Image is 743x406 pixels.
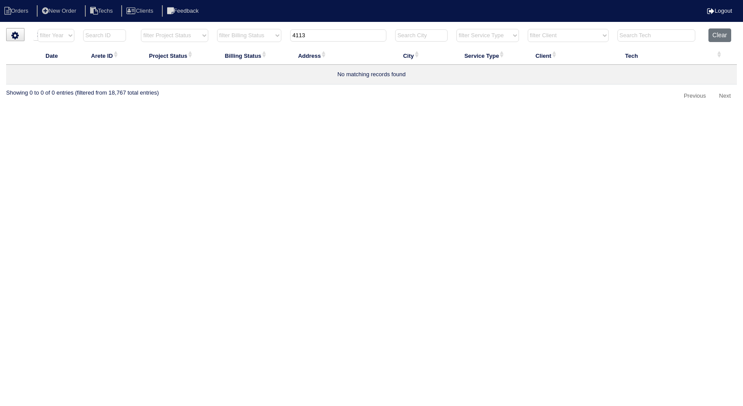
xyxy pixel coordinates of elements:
[452,46,523,65] th: Service Type: activate to sort column ascending
[395,29,448,42] input: Search City
[704,46,737,65] th: : activate to sort column ascending
[79,46,137,65] th: Arete ID: activate to sort column ascending
[707,7,732,14] a: Logout
[290,29,386,42] input: Search Address
[713,89,737,103] a: Next
[286,46,391,65] th: Address: activate to sort column ascending
[83,29,126,42] input: Search ID
[6,65,737,85] td: No matching records found
[121,5,160,17] li: Clients
[391,46,452,65] th: City: activate to sort column ascending
[6,85,159,97] div: Showing 0 to 0 of 0 entries (filtered from 18,767 total entries)
[213,46,286,65] th: Billing Status: activate to sort column ascending
[121,7,160,14] a: Clients
[33,46,79,65] th: Date
[85,5,120,17] li: Techs
[37,5,83,17] li: New Order
[523,46,613,65] th: Client: activate to sort column ascending
[162,5,206,17] li: Feedback
[678,89,712,103] a: Previous
[617,29,695,42] input: Search Tech
[137,46,212,65] th: Project Status: activate to sort column ascending
[613,46,704,65] th: Tech
[37,7,83,14] a: New Order
[85,7,120,14] a: Techs
[708,28,731,42] button: Clear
